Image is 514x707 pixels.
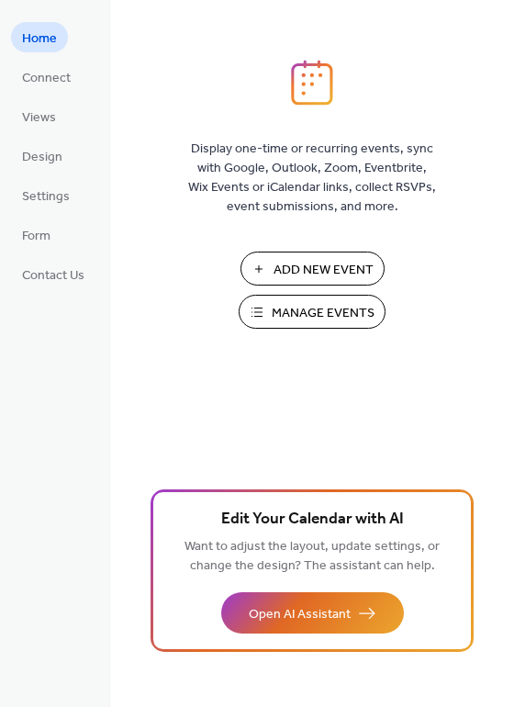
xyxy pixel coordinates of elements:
a: Design [11,140,73,171]
a: Views [11,101,67,131]
a: Home [11,22,68,52]
span: Contact Us [22,266,84,286]
a: Contact Us [11,259,95,289]
button: Add New Event [240,252,385,286]
span: Views [22,108,56,128]
span: Want to adjust the layout, update settings, or change the design? The assistant can help. [184,534,440,578]
span: Design [22,148,62,167]
span: Connect [22,69,71,88]
span: Edit Your Calendar with AI [221,507,404,533]
span: Manage Events [272,304,374,323]
img: logo_icon.svg [291,60,333,106]
span: Add New Event [274,261,374,280]
a: Connect [11,62,82,92]
span: Display one-time or recurring events, sync with Google, Outlook, Zoom, Eventbrite, Wix Events or ... [188,140,436,217]
span: Home [22,29,57,49]
button: Manage Events [239,295,385,329]
span: Form [22,227,50,246]
a: Form [11,219,61,250]
span: Open AI Assistant [249,605,351,624]
span: Settings [22,187,70,207]
a: Settings [11,180,81,210]
button: Open AI Assistant [221,592,404,634]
